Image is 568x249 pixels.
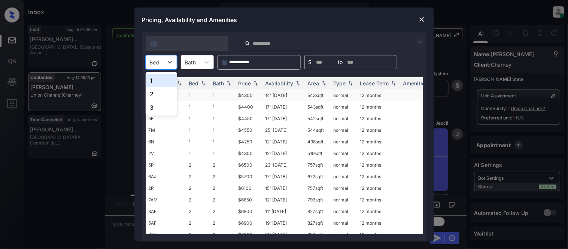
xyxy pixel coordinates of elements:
[225,81,233,86] img: sorting
[331,194,357,206] td: normal
[236,89,262,101] td: $4300
[305,101,331,113] td: 543 sqft
[357,89,400,101] td: 12 months
[210,217,236,229] td: 2
[186,124,210,136] td: 1
[262,171,305,182] td: 17' [DATE]
[309,58,312,66] span: $
[186,113,210,124] td: 1
[265,80,294,86] div: Availability
[305,171,331,182] td: 672 sqft
[390,81,397,86] img: sorting
[357,217,400,229] td: 12 months
[305,89,331,101] td: 543 sqft
[294,81,302,86] img: sorting
[186,206,210,217] td: 2
[305,113,331,124] td: 542 sqft
[331,136,357,148] td: normal
[236,229,262,240] td: $7000
[236,101,262,113] td: $4400
[236,136,262,148] td: $4250
[176,81,183,86] img: sorting
[239,80,251,86] div: Price
[357,229,400,240] td: 12 months
[210,171,236,182] td: 2
[357,182,400,194] td: 12 months
[416,37,425,46] img: icon-zuma
[305,136,331,148] td: 498 sqft
[320,81,328,86] img: sorting
[245,40,250,47] img: icon-zuma
[262,229,305,240] td: 21' [DATE]
[262,182,305,194] td: 15' [DATE]
[134,7,434,32] div: Pricing, Availability and Amenities
[210,206,236,217] td: 2
[236,171,262,182] td: $5700
[262,124,305,136] td: 25' [DATE]
[210,136,236,148] td: 1
[236,113,262,124] td: $4450
[252,81,259,86] img: sorting
[418,16,426,23] img: close
[236,182,262,194] td: $6100
[146,182,186,194] td: 2P
[357,136,400,148] td: 12 months
[357,113,400,124] td: 12 months
[331,89,357,101] td: normal
[262,89,305,101] td: 14' [DATE]
[146,113,186,124] td: 5E
[338,58,343,66] span: to
[146,124,186,136] td: 7M
[146,159,186,171] td: 5P
[186,159,210,171] td: 2
[357,124,400,136] td: 12 months
[146,136,186,148] td: 6N
[210,89,236,101] td: 1
[186,136,210,148] td: 1
[186,89,210,101] td: 1
[236,194,262,206] td: $6650
[146,206,186,217] td: 3AF
[305,124,331,136] td: 544 sqft
[186,171,210,182] td: 2
[331,182,357,194] td: normal
[146,229,186,240] td: 7AF
[262,148,305,159] td: 12' [DATE]
[331,101,357,113] td: normal
[403,80,428,86] div: Amenities
[146,87,177,101] div: 2
[305,159,331,171] td: 757 sqft
[331,229,357,240] td: normal
[146,148,186,159] td: 2V
[200,81,207,86] img: sorting
[186,101,210,113] td: 1
[146,171,186,182] td: 6AJ
[357,159,400,171] td: 12 months
[331,206,357,217] td: normal
[262,136,305,148] td: 12' [DATE]
[331,217,357,229] td: normal
[210,113,236,124] td: 1
[347,81,354,86] img: sorting
[305,229,331,240] td: 827 sqft
[146,194,186,206] td: 7AM
[210,194,236,206] td: 2
[331,148,357,159] td: normal
[236,124,262,136] td: $4550
[146,217,186,229] td: 5AF
[357,194,400,206] td: 12 months
[357,206,400,217] td: 12 months
[210,159,236,171] td: 2
[305,148,331,159] td: 519 sqft
[360,80,389,86] div: Lease Term
[262,217,305,229] td: 19' [DATE]
[305,206,331,217] td: 827 sqft
[236,148,262,159] td: $4300
[331,124,357,136] td: normal
[210,148,236,159] td: 1
[334,80,346,86] div: Type
[262,206,305,217] td: 11' [DATE]
[186,229,210,240] td: 2
[262,159,305,171] td: 23' [DATE]
[331,171,357,182] td: normal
